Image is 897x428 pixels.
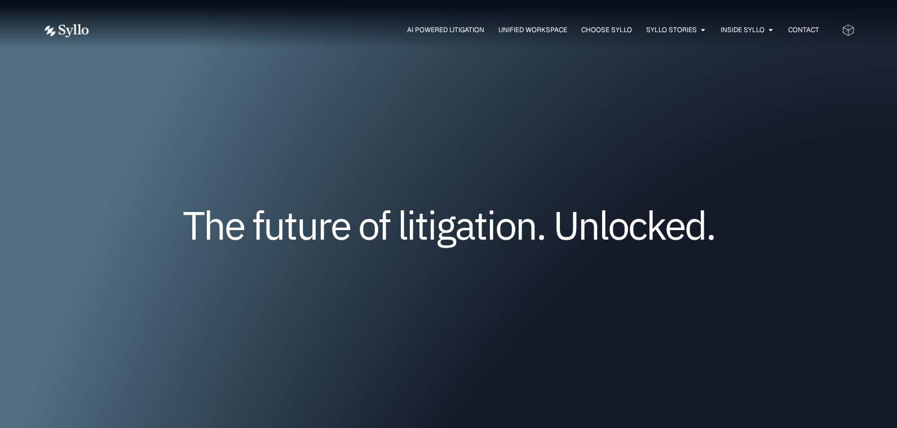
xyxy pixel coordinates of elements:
a: Syllo Stories [646,25,697,35]
img: white logo [43,24,89,38]
a: AI Powered Litigation [407,25,484,35]
h1: The future of litigation. Unlocked. [111,206,787,244]
a: Choose Syllo [581,25,632,35]
a: Contact [788,25,819,35]
a: Unified Workspace [498,25,567,35]
nav: Menu [112,25,819,36]
div: Menu Toggle [112,25,819,36]
a: Inside Syllo [721,25,765,35]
